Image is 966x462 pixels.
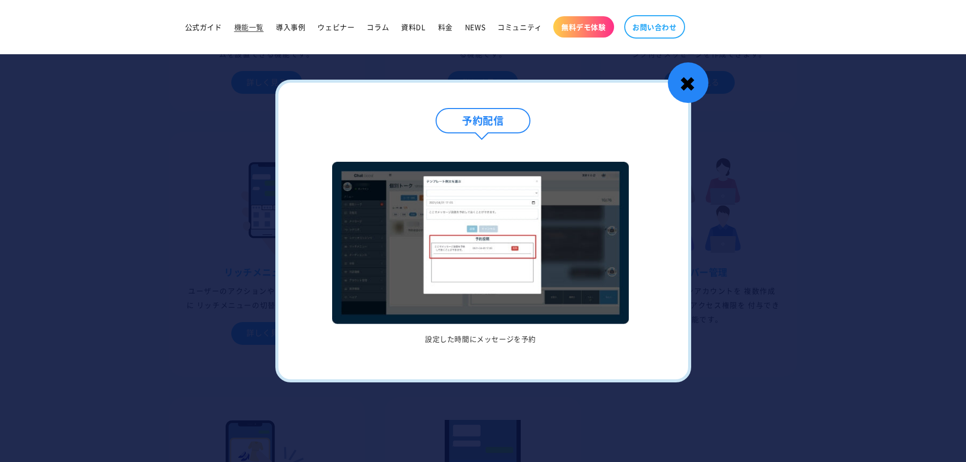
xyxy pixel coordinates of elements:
[497,22,542,31] span: コミュニティ
[401,22,425,31] span: 資料DL
[459,16,491,38] a: NEWS
[311,16,361,38] a: ウェビナー
[270,16,311,38] a: 導入事例
[332,162,629,324] img: cs-5-1_600x.jpg
[438,22,453,31] span: 料金
[179,16,228,38] a: 公式ガイド
[395,16,432,38] a: 資料DL
[234,22,264,31] span: 機能一覧
[632,22,677,31] span: お問い合わせ
[432,16,459,38] a: 料金
[361,16,395,38] a: コラム
[465,22,485,31] span: NEWS
[228,16,270,38] a: 機能一覧
[367,22,389,31] span: コラム
[276,22,305,31] span: 導入事例
[185,22,222,31] span: 公式ガイド
[561,22,606,31] span: 無料デモ体験
[668,62,708,103] div: ✖
[624,15,685,39] a: お問い合わせ
[436,108,530,133] h4: 予約配信
[491,16,548,38] a: コミュニティ
[317,22,354,31] span: ウェビナー
[553,16,614,38] a: 無料デモ体験
[314,334,648,343] h5: 設定した時間にメッセージを予約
